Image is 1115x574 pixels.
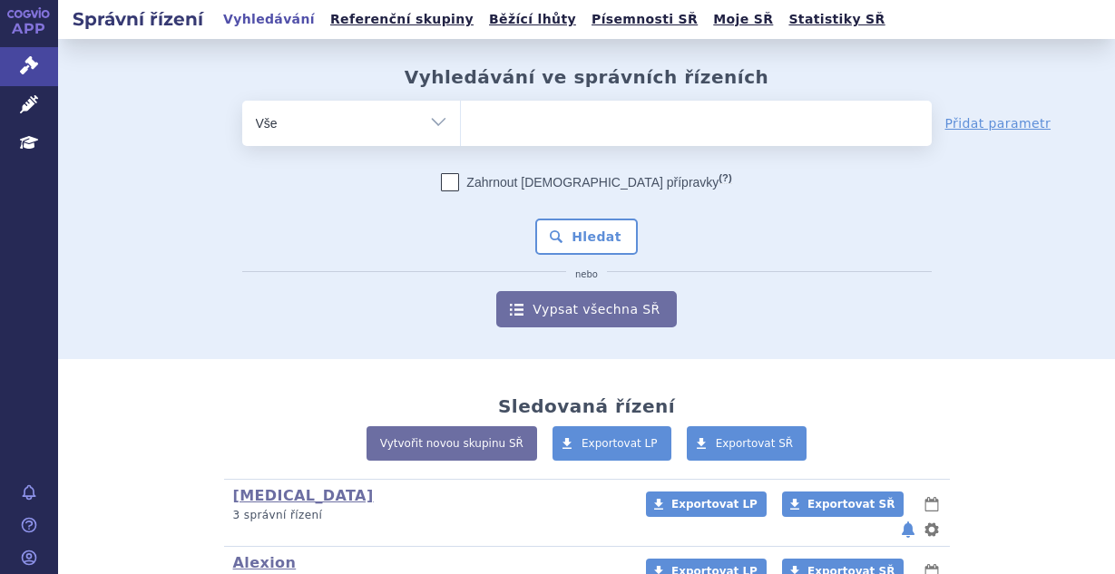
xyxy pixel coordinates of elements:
p: 3 správní řízení [233,508,622,523]
h2: Sledovaná řízení [498,395,675,417]
span: Exportovat LP [671,498,758,511]
button: notifikace [899,519,917,540]
a: Alexion [233,554,297,571]
span: Exportovat LP [582,437,658,450]
span: Exportovat SŘ [716,437,794,450]
a: Exportovat LP [553,426,671,461]
a: Vytvořit novou skupinu SŘ [367,426,537,461]
button: nastavení [923,519,941,540]
a: Vyhledávání [218,7,320,32]
a: Běžící lhůty [484,7,582,32]
abbr: (?) [719,172,731,184]
a: Exportovat SŘ [782,491,904,517]
button: lhůty [923,493,941,515]
span: Exportovat SŘ [807,498,895,511]
i: nebo [566,269,607,280]
h2: Vyhledávání ve správních řízeních [405,66,769,88]
a: Referenční skupiny [325,7,479,32]
a: Exportovat LP [646,491,767,517]
button: Hledat [535,219,638,255]
h2: Správní řízení [58,6,218,32]
a: Statistiky SŘ [783,7,890,32]
a: Vypsat všechna SŘ [496,291,676,327]
a: Písemnosti SŘ [586,7,703,32]
a: Přidat parametr [945,114,1051,132]
a: Moje SŘ [708,7,778,32]
label: Zahrnout [DEMOGRAPHIC_DATA] přípravky [441,173,731,191]
a: Exportovat SŘ [687,426,807,461]
a: [MEDICAL_DATA] [233,487,374,504]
